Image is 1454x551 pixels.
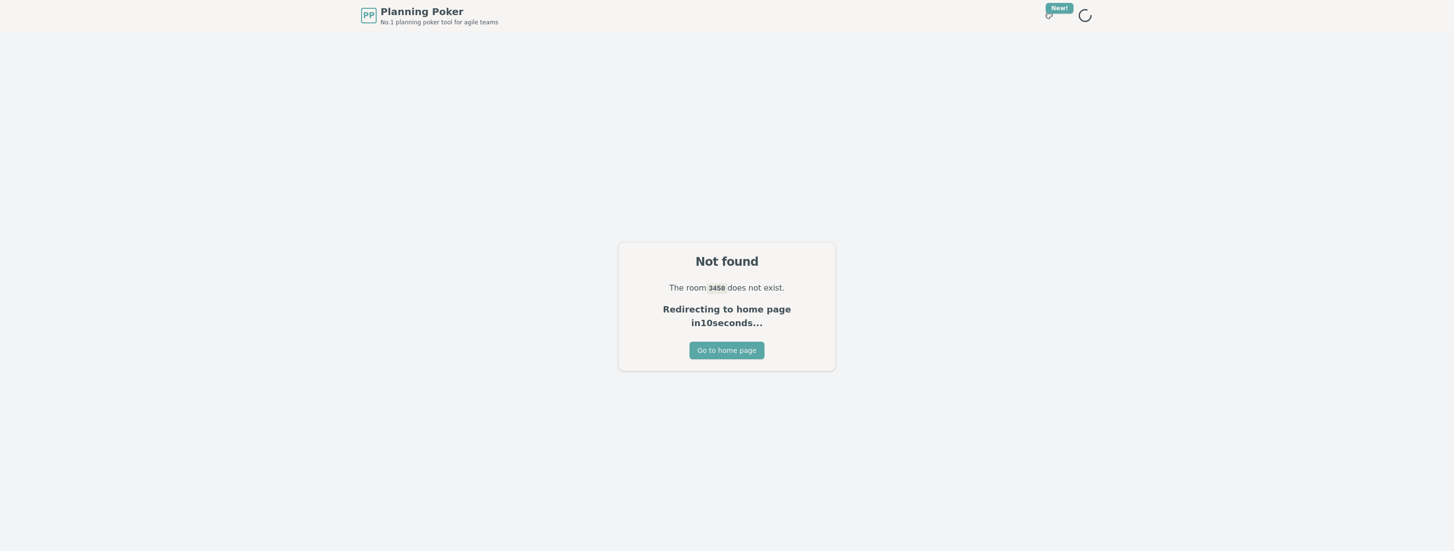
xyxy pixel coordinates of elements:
[707,283,727,294] code: 3450
[1040,7,1058,24] button: New!
[630,303,824,330] p: Redirecting to home page in 10 seconds...
[381,18,498,26] span: No.1 planning poker tool for agile teams
[630,281,824,295] p: The room does not exist.
[630,254,824,270] div: Not found
[1046,3,1073,14] div: New!
[381,5,498,18] span: Planning Poker
[361,5,498,26] a: PPPlanning PokerNo.1 planning poker tool for agile teams
[363,10,374,21] span: PP
[690,342,764,359] button: Go to home page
